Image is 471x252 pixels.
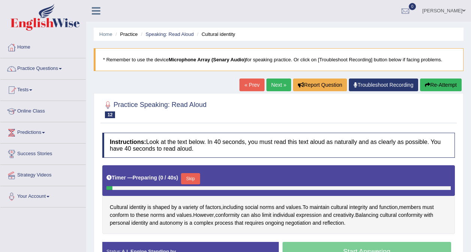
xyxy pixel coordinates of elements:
[110,219,130,227] span: Click to see word definition
[241,211,250,219] span: Click to see word definition
[130,211,135,219] span: Click to see word definition
[265,219,284,227] span: Click to see word definition
[181,173,200,184] button: Skip
[176,175,178,181] b: )
[260,203,274,211] span: Click to see word definition
[183,203,198,211] span: Click to see word definition
[110,203,128,211] span: Click to see word definition
[273,211,295,219] span: Click to see word definition
[349,79,418,91] a: Troubleshoot Recording
[195,31,235,38] li: Cultural identity
[171,203,177,211] span: Click to see word definition
[245,219,264,227] span: Click to see word definition
[424,211,433,219] span: Click to see word definition
[215,211,240,219] span: Click to see word definition
[239,79,264,91] a: « Prev
[99,31,112,37] a: Home
[409,3,416,10] span: 0
[136,211,149,219] span: Click to see word definition
[293,79,347,91] button: Report Question
[160,219,182,227] span: Click to see word definition
[145,31,194,37] a: Speaking: Read Aloud
[102,99,206,118] h2: Practice Speaking: Read Aloud
[369,203,378,211] span: Click to see word definition
[160,175,176,181] b: 0 / 40s
[0,165,86,184] a: Strategy Videos
[110,139,146,145] b: Instructions:
[296,211,321,219] span: Click to see word definition
[158,175,160,181] b: (
[245,203,258,211] span: Click to see word definition
[150,219,158,227] span: Click to see word definition
[310,203,329,211] span: Click to see word definition
[0,80,86,98] a: Tests
[184,219,188,227] span: Click to see word definition
[110,211,129,219] span: Click to see word definition
[132,219,148,227] span: Click to see word definition
[420,79,462,91] button: Re-Attempt
[286,203,301,211] span: Click to see word definition
[323,211,332,219] span: Click to see word definition
[0,186,86,205] a: Your Account
[114,31,138,38] li: Practice
[266,79,291,91] a: Next »
[333,211,354,219] span: Click to see word definition
[169,57,246,62] b: Microphone Array (Senary Audio)
[223,203,243,211] span: Click to see word definition
[380,211,397,219] span: Click to see word definition
[194,219,213,227] span: Click to see word definition
[105,111,115,118] span: 12
[153,203,170,211] span: Click to see word definition
[215,219,233,227] span: Click to see word definition
[286,219,311,227] span: Click to see word definition
[323,219,344,227] span: Click to see word definition
[422,203,434,211] span: Click to see word definition
[205,203,221,211] span: Click to see word definition
[0,144,86,162] a: Success Stories
[200,203,204,211] span: Click to see word definition
[129,203,146,211] span: Click to see word definition
[398,211,423,219] span: Click to see word definition
[349,203,368,211] span: Click to see word definition
[235,219,243,227] span: Click to see word definition
[133,175,157,181] b: Preparing
[150,211,165,219] span: Click to see word definition
[106,175,178,181] h5: Timer —
[0,58,86,77] a: Practice Questions
[176,211,191,219] span: Click to see word definition
[0,101,86,120] a: Online Class
[189,219,192,227] span: Click to see word definition
[355,211,378,219] span: Click to see word definition
[193,211,214,219] span: Click to see word definition
[102,165,455,234] div: , . , . , . .
[147,203,151,211] span: Click to see word definition
[331,203,348,211] span: Click to see word definition
[166,211,175,219] span: Click to see word definition
[379,203,398,211] span: Click to see word definition
[251,211,261,219] span: Click to see word definition
[178,203,181,211] span: Click to see word definition
[399,203,421,211] span: Click to see word definition
[94,48,464,71] blockquote: * Remember to use the device for speaking practice. Or click on [Troubleshoot Recording] button b...
[313,219,321,227] span: Click to see word definition
[262,211,271,219] span: Click to see word definition
[0,37,86,56] a: Home
[0,122,86,141] a: Predictions
[276,203,284,211] span: Click to see word definition
[102,133,455,158] h4: Look at the text below. In 40 seconds, you must read this text aloud as naturally and as clearly ...
[302,203,308,211] span: Click to see word definition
